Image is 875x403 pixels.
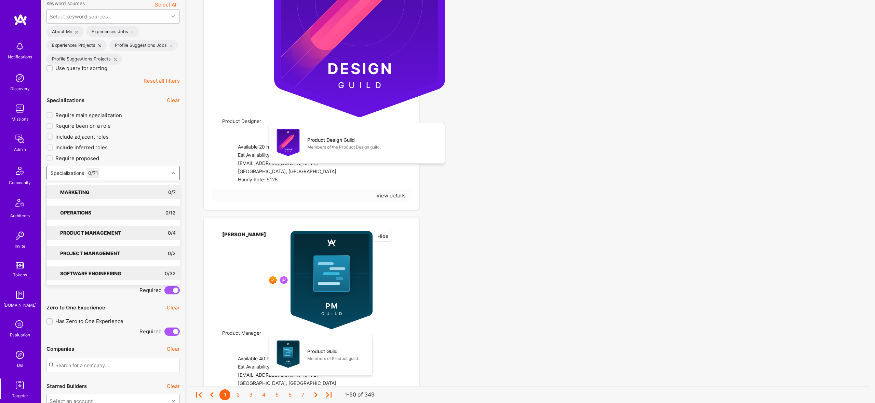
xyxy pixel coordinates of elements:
span: Require proposed [55,155,99,162]
img: bell [13,40,27,53]
i: icon ArrowDown [123,251,127,256]
i: icon Chevron [172,171,175,175]
div: Admin [14,146,26,153]
div: 4 [258,389,269,400]
div: 1 [219,389,230,400]
div: Experiences Projects [46,40,107,51]
img: guide book [13,288,27,302]
div: [DOMAIN_NAME] [3,302,37,309]
span: Required [139,328,162,335]
img: discovery [13,71,27,85]
div: Product Management [60,229,129,236]
span: Include adjacent roles [55,133,109,140]
img: Product Guild [274,341,302,368]
button: Clear [167,304,180,311]
div: 2 [232,389,243,400]
i: icon Close [131,31,134,33]
input: Search for a company... [46,358,180,373]
img: Been on Mission [280,276,288,284]
img: teamwork [13,102,27,115]
i: icon linkedIn [222,339,227,344]
img: Product Guild [291,231,373,329]
div: Project Management [60,250,127,257]
div: View details [376,192,406,199]
i: icon ArrowDown [124,272,129,277]
div: Est Availability 20 hours weekly [238,151,336,159]
div: 6 [284,389,295,400]
span: Required [139,287,162,294]
div: Members of the Product Design guild. [307,143,381,151]
div: 7 [297,389,308,400]
img: Invite [13,229,27,242]
div: Tokens [13,271,27,278]
i: icon ArrowDown [124,231,129,236]
div: Community [9,179,31,186]
div: 0 / 4 [168,226,176,240]
div: 0 / 7 [168,185,176,199]
div: 0 / 71 [87,168,99,178]
div: Notifications [8,53,32,60]
span: Require been on a role [55,122,111,129]
div: Product Design Guild [307,136,355,143]
div: Software Engineering [60,270,129,277]
div: Specializations [46,97,84,104]
img: Skill Targeter [13,378,27,392]
span: Has Zero to One Experience [55,318,123,325]
div: Product Manager [222,329,373,337]
span: Use query for sorting [55,65,107,72]
div: About Me [46,26,83,37]
div: Operations [60,209,99,216]
img: tokens [16,262,24,268]
div: 0 / 12 [165,206,176,220]
div: Companies [46,345,74,352]
img: Exceptional A.Teamer [269,276,277,284]
img: admin teamwork [13,132,27,146]
button: Clear [167,97,180,104]
i: icon linkedIn [222,127,227,132]
div: Product Designer [222,117,445,126]
button: Reset all filters [144,77,180,84]
i: icon Close [75,31,78,33]
div: [EMAIL_ADDRESS][DOMAIN_NAME] [238,159,336,168]
div: Experiences Jobs [86,26,139,37]
div: 1-50 of 349 [345,391,375,399]
i: icon Close [98,44,101,47]
div: Select keyword sources [50,13,108,20]
div: Specializations [51,169,84,177]
div: Missions [12,115,28,123]
img: Product Design Guild [274,129,302,156]
i: icon ArrowDown [94,211,99,216]
div: Available 20 hours weekly [238,143,336,151]
div: [EMAIL_ADDRESS][DOMAIN_NAME] [238,371,336,379]
div: 5 [271,389,282,400]
div: Targeter [12,392,28,399]
i: icon ArrowDown [92,190,97,195]
img: logo [14,14,27,26]
div: 0 / 32 [165,266,176,280]
i: icon Close [114,58,117,61]
div: [PERSON_NAME] [222,231,266,329]
i: icon Close [170,44,173,47]
span: Include inferred roles [55,144,108,151]
div: Starred Builders [46,383,87,390]
div: Zero to One Experience [46,304,105,311]
div: Members of Product guild. [307,355,359,362]
div: Profile Suggestions Projects [46,54,122,65]
div: Est Availability 40 hours weekly [238,363,336,371]
i: icon Chevron [172,15,175,18]
img: Architects [12,196,28,212]
div: Discovery [10,85,30,92]
div: [GEOGRAPHIC_DATA], [GEOGRAPHIC_DATA] [238,379,336,388]
button: Clear [167,345,180,352]
div: Invite [15,242,25,250]
div: Hourly Rate: $125 [238,176,336,184]
button: Clear [167,383,180,390]
i: icon SelectionTeam [13,318,26,331]
div: Product Guild [307,348,338,355]
div: 0 / 2 [168,246,176,260]
i: icon EmptyStar [401,231,406,236]
div: DB [17,362,23,369]
div: Available 40 hours weekly [238,355,336,363]
div: Marketing [60,189,97,196]
span: Require main specialization [55,112,122,119]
